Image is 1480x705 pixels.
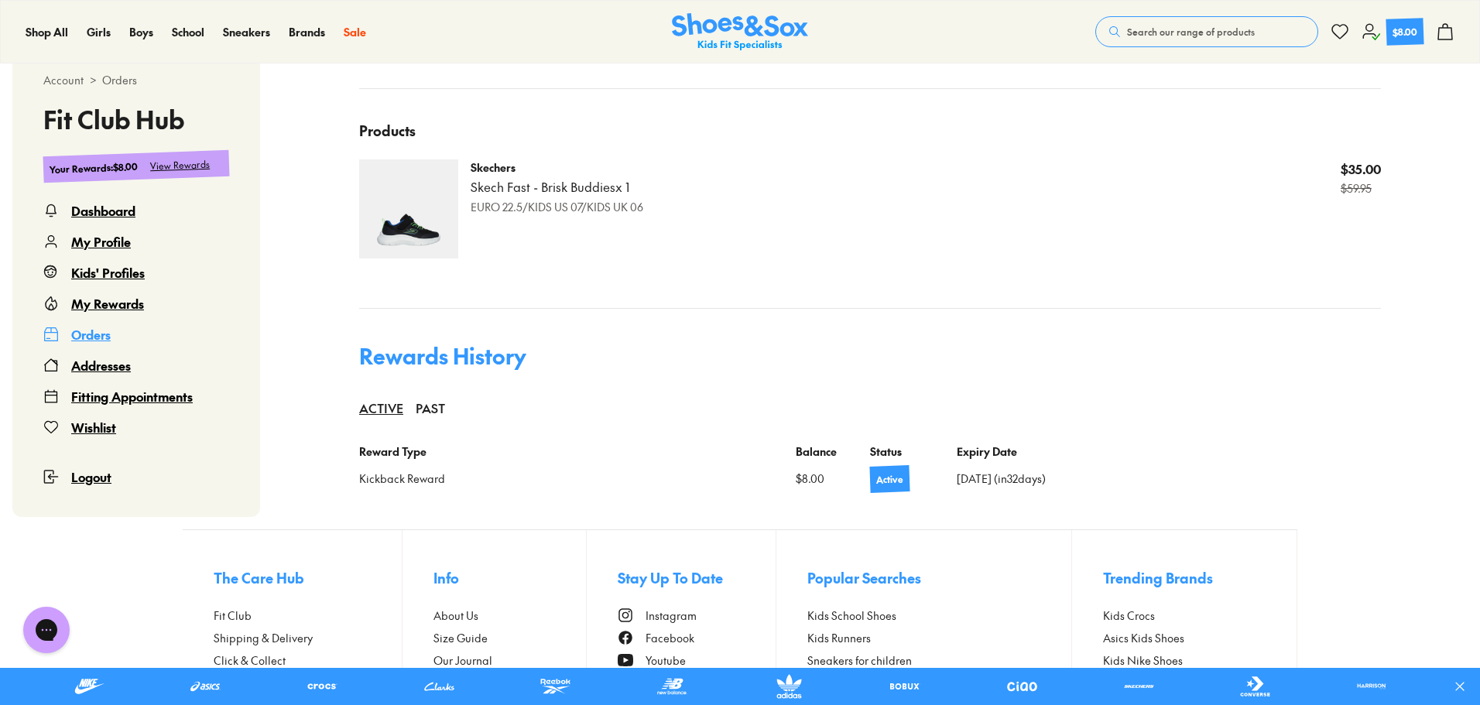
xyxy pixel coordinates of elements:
[214,630,313,646] span: Shipping & Delivery
[102,72,137,88] span: Orders
[433,607,478,624] span: About Us
[26,24,68,40] a: Shop All
[1127,25,1255,39] span: Search our range of products
[289,24,325,39] span: Brands
[807,567,921,588] span: Popular Searches
[87,24,111,39] span: Girls
[129,24,153,40] a: Boys
[807,652,912,669] span: Sneakers for children
[15,601,77,659] iframe: Gorgias live chat messenger
[646,630,694,646] span: Facebook
[344,24,366,39] span: Sale
[471,159,643,176] p: Skechers
[1393,24,1418,39] div: $8.00
[1103,630,1184,646] span: Asics Kids Shoes
[71,325,111,344] div: Orders
[43,325,229,344] a: Orders
[150,157,211,173] div: View Rewards
[807,630,871,646] span: Kids Runners
[876,471,904,486] div: Active
[214,607,252,624] span: Fit Club
[214,630,402,646] a: Shipping & Delivery
[796,471,858,487] div: $8.00
[416,391,445,425] div: PAST
[71,232,131,251] div: My Profile
[359,340,526,372] div: Rewards History
[43,72,84,88] span: Account
[618,561,776,595] button: Stay Up To Date
[807,652,1072,669] a: Sneakers for children
[1341,159,1381,178] p: $35.00
[672,13,808,51] a: Shoes & Sox
[289,24,325,40] a: Brands
[1103,652,1183,669] span: Kids Nike Shoes
[214,652,402,669] a: Click & Collect
[43,263,229,282] a: Kids' Profiles
[433,607,587,624] a: About Us
[129,24,153,39] span: Boys
[1103,607,1155,624] span: Kids Crocs
[618,652,776,669] a: Youtube
[359,159,458,258] img: 4-506300.jpg
[1341,180,1372,196] s: $59.95
[870,443,944,460] div: Status
[71,263,145,282] div: Kids' Profiles
[87,24,111,40] a: Girls
[172,24,204,39] span: School
[214,607,402,624] a: Fit Club
[1362,19,1423,45] a: $8.00
[50,159,139,176] div: Your Rewards : $8.00
[618,567,723,588] span: Stay Up To Date
[433,567,459,588] span: Info
[71,201,135,220] div: Dashboard
[471,179,643,196] p: Skech Fast - Brisk Buddies x 1
[618,607,776,624] a: Instagram
[433,652,492,669] span: Our Journal
[71,468,111,485] span: Logout
[433,630,488,646] span: Size Guide
[1103,630,1266,646] a: Asics Kids Shoes
[214,561,402,595] button: The Care Hub
[43,107,229,132] h3: Fit Club Hub
[646,652,686,669] span: Youtube
[90,72,96,88] span: >
[433,652,587,669] a: Our Journal
[433,630,587,646] a: Size Guide
[1103,607,1266,624] a: Kids Crocs
[43,201,229,220] a: Dashboard
[344,24,366,40] a: Sale
[1095,16,1318,47] button: Search our range of products
[796,443,858,460] div: Balance
[1103,652,1266,669] a: Kids Nike Shoes
[214,652,286,669] span: Click & Collect
[1103,561,1266,595] button: Trending Brands
[43,387,229,406] a: Fitting Appointments
[359,120,1381,141] div: Products
[71,294,144,313] div: My Rewards
[26,24,68,39] span: Shop All
[471,199,643,215] p: EURO 22.5/KIDS US 07/KIDS UK 06
[43,449,229,486] button: Logout
[433,561,587,595] button: Info
[672,13,808,51] img: SNS_Logo_Responsive.svg
[1103,567,1213,588] span: Trending Brands
[71,387,193,406] div: Fitting Appointments
[807,561,1072,595] button: Popular Searches
[359,471,783,487] div: Kickback Reward
[172,24,204,40] a: School
[359,391,403,425] div: ACTIVE
[214,567,304,588] span: The Care Hub
[71,418,116,436] div: Wishlist
[223,24,270,39] span: Sneakers
[359,443,783,460] div: Reward Type
[43,294,229,313] a: My Rewards
[957,471,1381,487] div: [DATE] (in 32 days)
[43,232,229,251] a: My Profile
[71,356,131,375] div: Addresses
[807,607,1072,624] a: Kids School Shoes
[807,607,896,624] span: Kids School Shoes
[957,443,1381,460] div: Expiry Date
[807,630,1072,646] a: Kids Runners
[646,607,697,624] span: Instagram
